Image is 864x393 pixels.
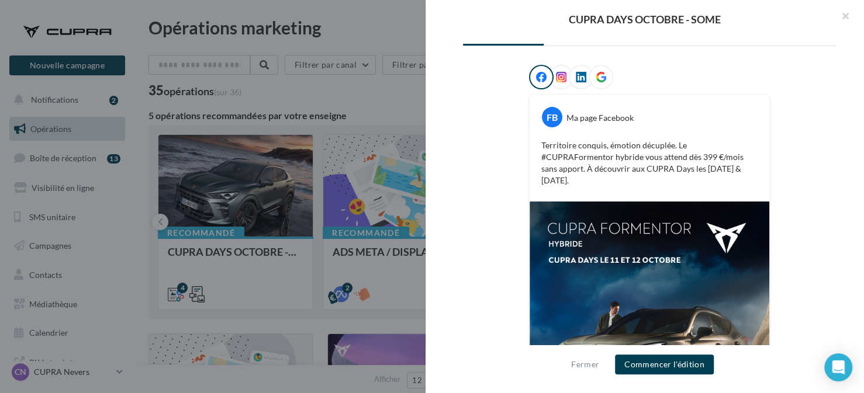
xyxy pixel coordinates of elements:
[824,353,852,381] div: Open Intercom Messenger
[541,140,758,186] p: Territoire conquis, émotion décuplée. Le #CUPRAFormentor hybride vous attend dès 399 €/mois sans ...
[542,107,562,127] div: FB
[615,354,714,374] button: Commencer l'édition
[566,357,604,371] button: Fermer
[566,112,634,124] div: Ma page Facebook
[444,14,845,25] div: CUPRA DAYS OCTOBRE - SOME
